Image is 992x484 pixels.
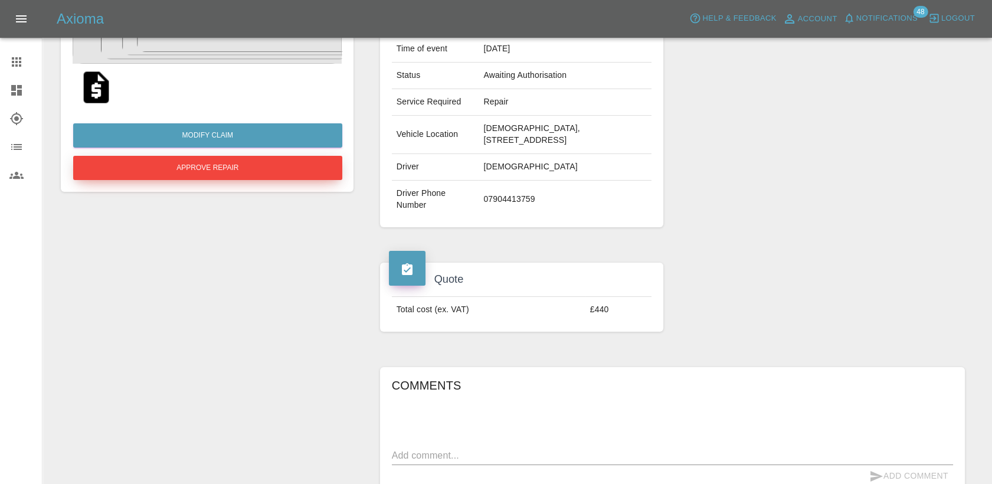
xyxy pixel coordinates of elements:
span: Account [798,12,837,26]
td: Time of event [392,36,479,63]
td: Repair [479,89,651,116]
td: [DATE] [479,36,651,63]
td: 07904413759 [479,181,651,218]
button: Open drawer [7,5,35,33]
a: Account [780,9,840,28]
h6: Comments [392,376,953,395]
img: original/efb74eab-bdf7-4532-a90c-6a6421b1a887 [77,68,115,106]
span: Notifications [856,12,918,25]
td: Vehicle Location [392,116,479,154]
td: Service Required [392,89,479,116]
td: Awaiting Authorisation [479,63,651,89]
span: 48 [913,6,928,18]
span: Help & Feedback [702,12,776,25]
h4: Quote [389,272,655,287]
a: Modify Claim [73,123,342,148]
button: Approve Repair [73,156,342,180]
button: Logout [925,9,978,28]
td: Total cost (ex. VAT) [392,297,585,323]
td: Driver Phone Number [392,181,479,218]
td: [DEMOGRAPHIC_DATA] [479,154,651,181]
td: £440 [585,297,652,323]
button: Notifications [840,9,921,28]
td: Driver [392,154,479,181]
span: Logout [941,12,975,25]
h5: Axioma [57,9,104,28]
button: Help & Feedback [686,9,779,28]
td: Status [392,63,479,89]
td: [DEMOGRAPHIC_DATA], [STREET_ADDRESS] [479,116,651,154]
